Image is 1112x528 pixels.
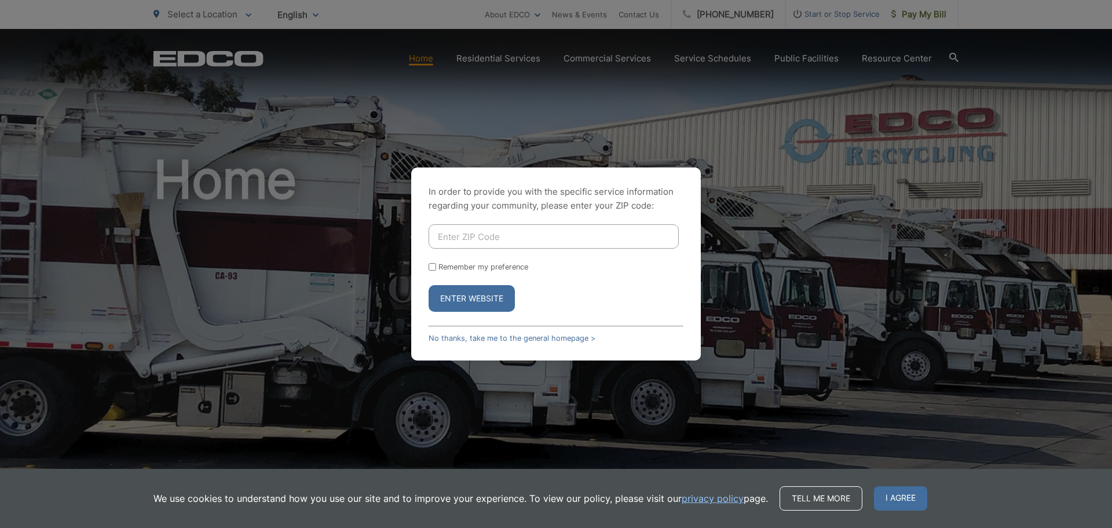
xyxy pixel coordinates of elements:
[429,285,515,312] button: Enter Website
[682,491,744,505] a: privacy policy
[438,263,528,271] label: Remember my preference
[874,486,927,511] span: I agree
[780,486,862,511] a: Tell me more
[429,185,683,213] p: In order to provide you with the specific service information regarding your community, please en...
[153,491,768,505] p: We use cookies to understand how you use our site and to improve your experience. To view our pol...
[429,334,595,343] a: No thanks, take me to the general homepage >
[429,224,679,249] input: Enter ZIP Code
